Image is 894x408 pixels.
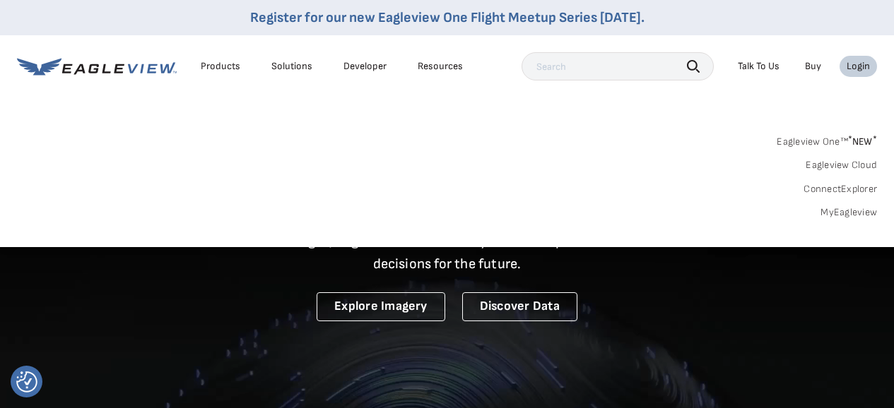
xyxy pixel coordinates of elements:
a: ConnectExplorer [804,183,877,196]
img: Revisit consent button [16,371,37,392]
div: Resources [418,60,463,73]
div: Login [847,60,870,73]
a: Explore Imagery [317,292,445,321]
button: Consent Preferences [16,371,37,392]
div: Talk To Us [738,60,780,73]
input: Search [522,52,714,80]
a: Developer [343,60,387,73]
a: Eagleview One™*NEW* [777,131,877,148]
span: NEW [848,136,877,148]
a: MyEagleview [821,206,877,219]
a: Eagleview Cloud [806,159,877,172]
a: Discover Data [462,292,577,321]
div: Products [201,60,240,73]
div: Solutions [271,60,312,73]
a: Buy [805,60,821,73]
a: Register for our new Eagleview One Flight Meetup Series [DATE]. [250,9,645,26]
